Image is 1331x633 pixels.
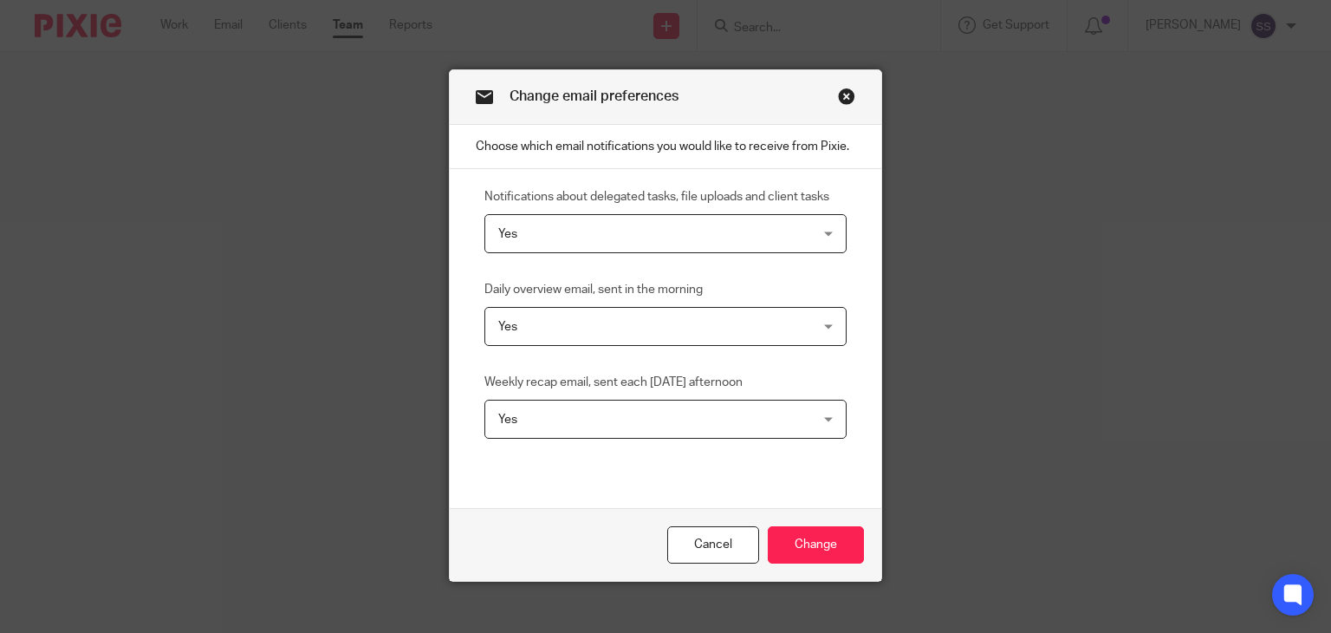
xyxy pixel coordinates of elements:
p: Choose which email notifications you would like to receive from Pixie. [450,125,881,169]
span: Yes [498,414,517,426]
label: Weekly recap email, sent each [DATE] afternoon [484,374,743,391]
span: Yes [498,321,517,333]
label: Daily overview email, sent in the morning [484,281,703,298]
a: Close this dialog window [838,88,855,111]
a: Cancel [667,526,759,564]
label: Notifications about delegated tasks, file uploads and client tasks [484,188,829,206]
span: Yes [498,228,517,240]
span: Change email preferences [510,89,678,103]
input: Change [768,526,864,564]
